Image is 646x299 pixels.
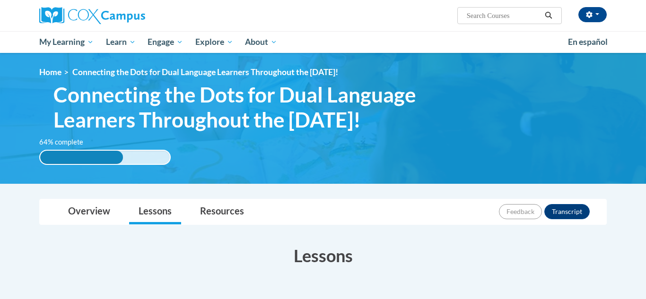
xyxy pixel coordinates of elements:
a: My Learning [33,31,100,53]
button: Feedback [499,204,542,219]
span: En español [568,37,608,47]
span: About [245,36,277,48]
a: Home [39,67,61,77]
span: My Learning [39,36,94,48]
img: Cox Campus [39,7,145,24]
span: Engage [148,36,183,48]
label: 64% complete [39,137,94,147]
a: Overview [59,199,120,224]
a: Lessons [129,199,181,224]
div: Main menu [25,31,621,53]
a: About [239,31,284,53]
span: Learn [106,36,136,48]
span: Explore [195,36,233,48]
a: Learn [100,31,142,53]
a: En español [562,32,614,52]
a: Resources [191,199,253,224]
a: Engage [141,31,189,53]
button: Transcript [544,204,590,219]
a: Explore [189,31,239,53]
button: Search [541,10,556,21]
h3: Lessons [39,244,607,267]
button: Account Settings [578,7,607,22]
a: Cox Campus [39,7,219,24]
span: Connecting the Dots for Dual Language Learners Throughout the [DATE]! [53,82,476,132]
input: Search Courses [466,10,541,21]
span: Connecting the Dots for Dual Language Learners Throughout the [DATE]! [72,67,338,77]
div: 64% complete [40,151,123,164]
